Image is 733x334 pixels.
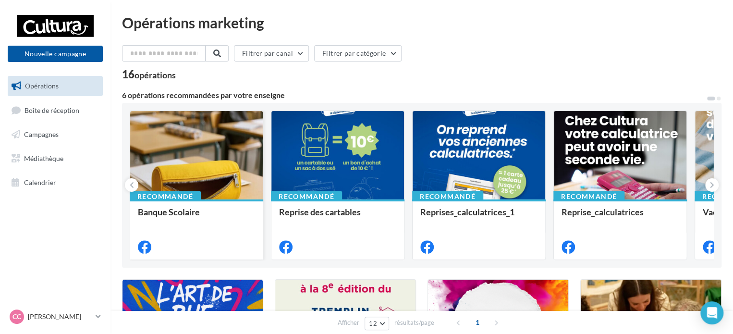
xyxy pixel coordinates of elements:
[122,15,721,30] div: Opérations marketing
[134,71,176,79] div: opérations
[6,173,105,193] a: Calendrier
[24,178,56,186] span: Calendrier
[562,207,644,217] span: Reprise_calculatrices
[130,191,201,202] div: Recommandé
[6,100,105,121] a: Boîte de réception
[25,82,59,90] span: Opérations
[122,91,706,99] div: 6 opérations recommandées par votre enseigne
[8,308,103,326] a: CC [PERSON_NAME]
[138,207,200,217] span: Banque Scolaire
[338,318,359,327] span: Afficher
[700,301,723,324] div: Open Intercom Messenger
[279,207,361,217] span: Reprise des cartables
[6,124,105,145] a: Campagnes
[234,45,309,62] button: Filtrer par canal
[365,317,389,330] button: 12
[122,69,176,80] div: 16
[6,76,105,96] a: Opérations
[553,191,624,202] div: Recommandé
[28,312,92,322] p: [PERSON_NAME]
[24,130,59,138] span: Campagnes
[8,46,103,62] button: Nouvelle campagne
[24,154,63,162] span: Médiathèque
[6,148,105,169] a: Médiathèque
[314,45,402,62] button: Filtrer par catégorie
[394,318,434,327] span: résultats/page
[12,312,21,322] span: CC
[24,106,79,114] span: Boîte de réception
[412,191,483,202] div: Recommandé
[271,191,342,202] div: Recommandé
[369,320,377,327] span: 12
[420,207,514,217] span: Reprises_calculatrices_1
[470,315,485,330] span: 1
